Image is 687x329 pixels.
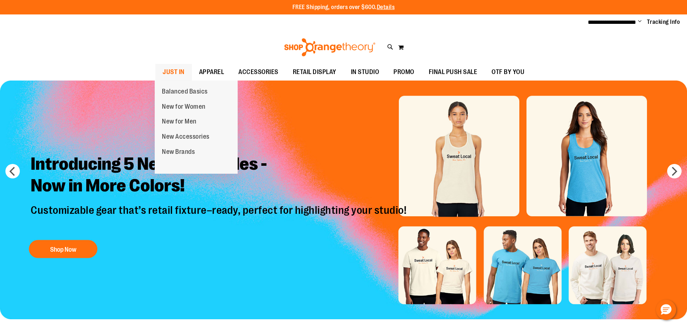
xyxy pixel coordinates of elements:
p: FREE Shipping, orders over $600. [292,3,395,12]
a: APPAREL [192,64,232,81]
a: FINAL PUSH SALE [422,64,485,81]
p: Customizable gear that’s retail fixture–ready, perfect for highlighting your studio! [25,203,414,233]
a: JUST IN [155,64,192,81]
span: New Accessories [162,133,210,142]
ul: JUST IN [155,81,238,174]
button: Shop Now [29,240,97,258]
span: APPAREL [199,64,224,80]
a: New for Men [155,114,204,129]
span: PROMO [393,64,414,80]
span: JUST IN [163,64,185,80]
a: PROMO [386,64,422,81]
button: Hello, have a question? Let’s chat. [656,300,676,320]
span: New for Women [162,103,206,112]
a: OTF BY YOU [484,64,532,81]
span: Balanced Basics [162,88,208,97]
a: ACCESSORIES [231,64,286,81]
h2: Introducing 5 New City Styles - Now in More Colors! [25,147,414,203]
a: Introducing 5 New City Styles -Now in More Colors! Customizable gear that’s retail fixture–ready,... [25,147,414,261]
img: Shop Orangetheory [283,38,376,56]
span: OTF BY YOU [492,64,524,80]
span: New for Men [162,118,197,127]
a: RETAIL DISPLAY [286,64,344,81]
a: Balanced Basics [155,84,215,99]
button: prev [5,164,20,178]
span: IN STUDIO [351,64,379,80]
span: FINAL PUSH SALE [429,64,477,80]
a: New Accessories [155,129,217,144]
a: IN STUDIO [344,64,387,81]
span: ACCESSORIES [238,64,278,80]
a: New for Women [155,99,213,114]
button: Account menu [638,18,642,26]
a: Details [377,4,395,10]
a: New Brands [155,144,202,160]
button: next [667,164,682,178]
span: RETAIL DISPLAY [293,64,336,80]
a: Tracking Info [647,18,680,26]
span: New Brands [162,148,195,157]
